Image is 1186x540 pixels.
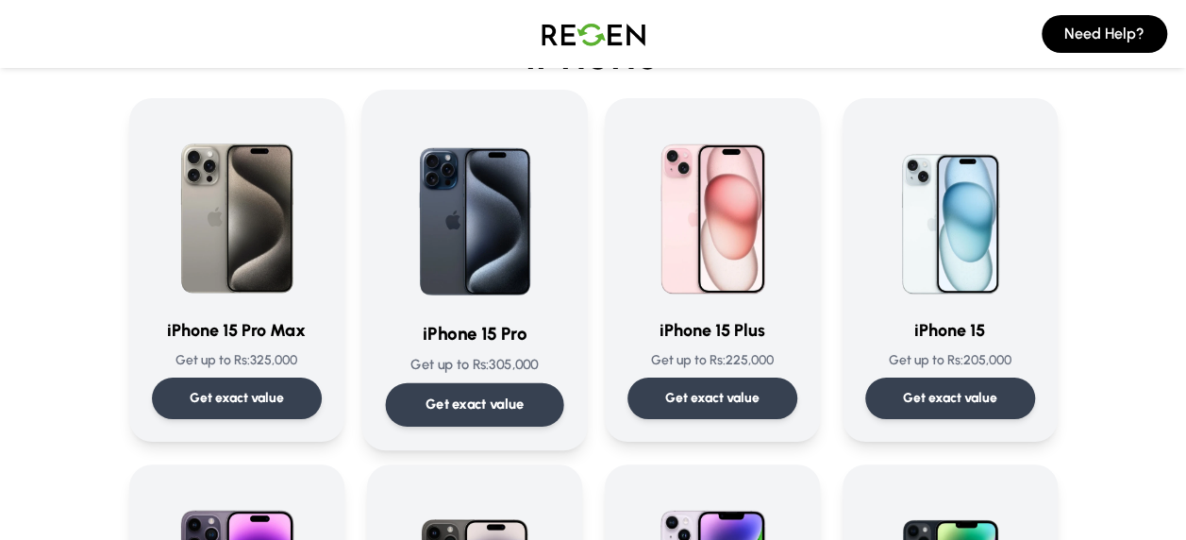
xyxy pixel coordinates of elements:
h3: iPhone 15 Plus [627,317,797,344]
p: Get up to Rs: 225,000 [627,351,797,370]
img: Logo [527,8,660,60]
p: Get exact value [425,395,524,414]
p: Get exact value [190,389,284,408]
p: Get exact value [903,389,997,408]
span: iPhone [129,30,1058,76]
p: Get exact value [665,389,760,408]
p: Get up to Rs: 205,000 [865,351,1035,370]
img: iPhone 15 [865,121,1035,302]
h3: iPhone 15 [865,317,1035,344]
h3: iPhone 15 Pro Max [152,317,322,344]
button: Need Help? [1042,15,1167,53]
h3: iPhone 15 Pro [385,320,563,347]
img: iPhone 15 Plus [627,121,797,302]
img: iPhone 15 Pro Max [152,121,322,302]
p: Get up to Rs: 325,000 [152,351,322,370]
p: Get up to Rs: 305,000 [385,355,563,375]
img: iPhone 15 Pro [385,113,563,304]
